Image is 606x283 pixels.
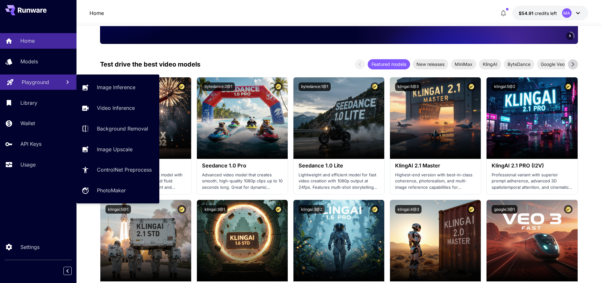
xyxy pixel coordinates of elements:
span: New releases [413,61,448,67]
p: Highest-end version with best-in-class coherence, photorealism, and multi-image reference capabil... [395,172,476,191]
h3: KlingAI 2.1 PRO (I2V) [492,163,572,169]
img: alt [197,200,288,281]
img: alt [487,200,577,281]
img: alt [293,200,384,281]
button: klingai:4@3 [395,205,422,214]
span: Google Veo [537,61,568,67]
p: Professional variant with superior prompt adherence, advanced 3D spatiotemporal attention, and ci... [492,172,572,191]
p: Image Inference [97,83,135,91]
button: klingai:5@3 [395,82,421,91]
p: Library [20,99,37,107]
span: 5 [569,33,571,38]
p: Lightweight and efficient model for fast video creation with 1080p output at 24fps. Features mult... [299,172,379,191]
span: $54.91 [519,11,535,16]
button: Certified Model – Vetted for best performance and includes a commercial license. [274,82,283,91]
button: Certified Model – Vetted for best performance and includes a commercial license. [274,205,283,214]
button: Certified Model – Vetted for best performance and includes a commercial license. [371,205,379,214]
button: klingai:5@1 [105,205,131,214]
button: Certified Model – Vetted for best performance and includes a commercial license. [371,82,379,91]
p: ControlNet Preprocess [97,166,152,173]
p: Home [20,37,35,45]
h3: Seedance 1.0 Pro [202,163,283,169]
h3: KlingAI 2.1 Master [395,163,476,169]
div: MA [562,8,572,18]
p: Models [20,58,38,65]
a: Background Removal [76,121,159,137]
button: Certified Model – Vetted for best performance and includes a commercial license. [564,205,573,214]
p: API Keys [20,140,41,148]
img: alt [100,200,191,281]
button: google:3@1 [492,205,517,214]
button: Certified Model – Vetted for best performance and includes a commercial license. [564,82,573,91]
button: Certified Model – Vetted for best performance and includes a commercial license. [177,205,186,214]
button: Certified Model – Vetted for best performance and includes a commercial license. [467,82,476,91]
p: Settings [20,243,40,251]
img: alt [487,77,577,159]
span: MiniMax [451,61,476,67]
nav: breadcrumb [90,9,104,17]
button: $54.90807 [512,6,588,20]
p: Background Removal [97,125,148,132]
p: Image Upscale [97,145,133,153]
a: Image Upscale [76,141,159,157]
a: PhotoMaker [76,183,159,198]
p: Playground [22,78,49,86]
span: ByteDance [504,61,534,67]
span: credits left [535,11,557,16]
p: Home [90,9,104,17]
h3: Seedance 1.0 Lite [299,163,379,169]
img: alt [390,200,481,281]
button: Certified Model – Vetted for best performance and includes a commercial license. [467,205,476,214]
img: alt [197,77,288,159]
p: PhotoMaker [97,187,126,194]
p: Usage [20,161,36,168]
a: Image Inference [76,80,159,95]
a: Video Inference [76,100,159,116]
div: Collapse sidebar [68,265,76,277]
button: bytedance:1@1 [299,82,331,91]
p: Test drive the best video models [100,60,200,69]
p: Wallet [20,119,35,127]
img: alt [293,77,384,159]
span: Featured models [368,61,410,67]
a: ControlNet Preprocess [76,162,159,178]
p: Video Inference [97,104,135,112]
div: $54.90807 [519,10,557,17]
button: klingai:3@1 [202,205,227,214]
img: alt [390,77,481,159]
button: bytedance:2@1 [202,82,235,91]
button: klingai:5@2 [492,82,518,91]
button: Collapse sidebar [63,267,72,275]
button: Certified Model – Vetted for best performance and includes a commercial license. [177,82,186,91]
span: KlingAI [479,61,501,67]
p: Advanced video model that creates smooth, high-quality 1080p clips up to 10 seconds long. Great f... [202,172,283,191]
button: klingai:3@2 [299,205,325,214]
